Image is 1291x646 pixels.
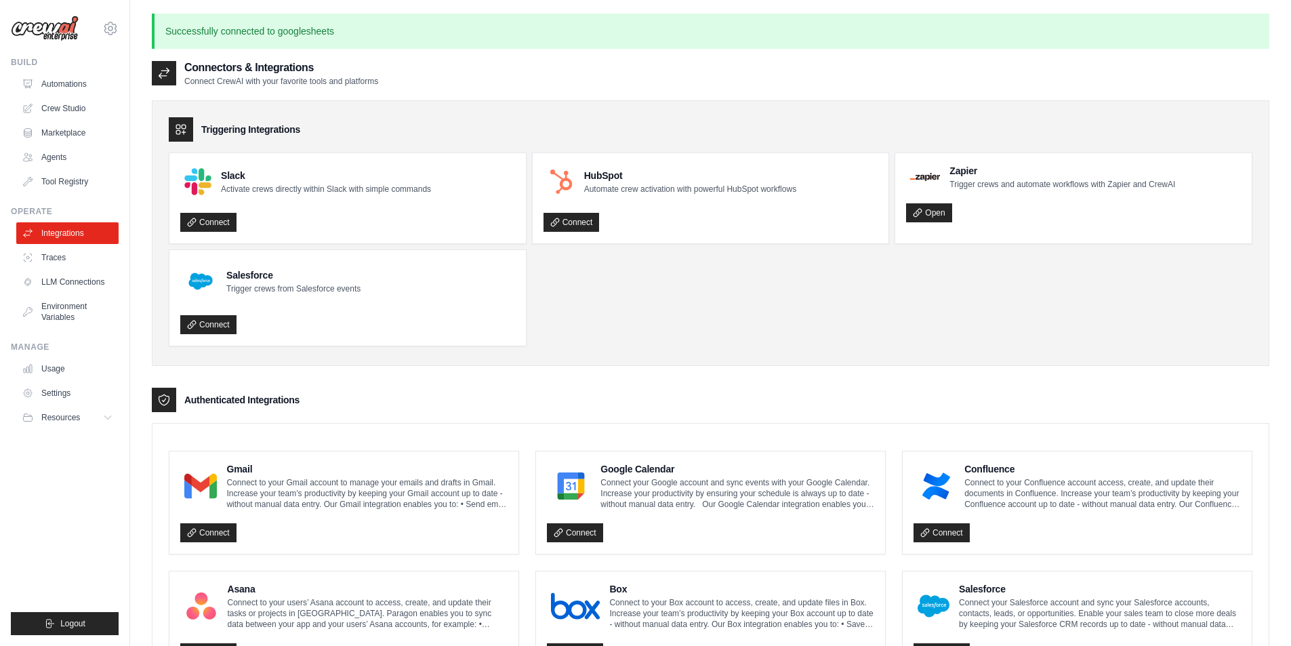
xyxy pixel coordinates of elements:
[221,169,431,182] h4: Slack
[16,122,119,144] a: Marketplace
[60,618,85,629] span: Logout
[551,592,600,620] img: Box Logo
[201,123,300,136] h3: Triggering Integrations
[551,472,591,500] img: Google Calendar Logo
[11,206,119,217] div: Operate
[914,523,970,542] a: Connect
[180,213,237,232] a: Connect
[16,98,119,119] a: Crew Studio
[544,213,600,232] a: Connect
[584,169,796,182] h4: HubSpot
[16,146,119,168] a: Agents
[11,612,119,635] button: Logout
[16,73,119,95] a: Automations
[184,393,300,407] h3: Authenticated Integrations
[918,592,949,620] img: Salesforce Logo
[609,582,874,596] h4: Box
[964,462,1241,476] h4: Confluence
[184,592,218,620] img: Asana Logo
[226,268,361,282] h4: Salesforce
[228,582,508,596] h4: Asana
[547,523,603,542] a: Connect
[609,597,874,630] p: Connect to your Box account to access, create, and update files in Box. Increase your team’s prod...
[949,179,1175,190] p: Trigger crews and automate workflows with Zapier and CrewAI
[964,477,1241,510] p: Connect to your Confluence account access, create, and update their documents in Confluence. Incr...
[16,407,119,428] button: Resources
[548,168,575,195] img: HubSpot Logo
[11,16,79,41] img: Logo
[16,247,119,268] a: Traces
[152,14,1269,49] p: Successfully connected to googlesheets
[180,523,237,542] a: Connect
[600,462,874,476] h4: Google Calendar
[228,597,508,630] p: Connect to your users’ Asana account to access, create, and update their tasks or projects in [GE...
[221,184,431,195] p: Activate crews directly within Slack with simple commands
[949,164,1175,178] h4: Zapier
[226,477,508,510] p: Connect to your Gmail account to manage your emails and drafts in Gmail. Increase your team’s pro...
[16,358,119,380] a: Usage
[184,76,378,87] p: Connect CrewAI with your favorite tools and platforms
[906,203,951,222] a: Open
[184,60,378,76] h2: Connectors & Integrations
[16,296,119,328] a: Environment Variables
[918,472,955,500] img: Confluence Logo
[226,462,508,476] h4: Gmail
[584,184,796,195] p: Automate crew activation with powerful HubSpot workflows
[11,57,119,68] div: Build
[184,168,211,195] img: Slack Logo
[180,315,237,334] a: Connect
[184,472,217,500] img: Gmail Logo
[16,382,119,404] a: Settings
[16,171,119,193] a: Tool Registry
[226,283,361,294] p: Trigger crews from Salesforce events
[959,582,1241,596] h4: Salesforce
[959,597,1241,630] p: Connect your Salesforce account and sync your Salesforce accounts, contacts, leads, or opportunit...
[41,412,80,423] span: Resources
[11,342,119,352] div: Manage
[184,265,217,298] img: Salesforce Logo
[16,222,119,244] a: Integrations
[910,173,940,181] img: Zapier Logo
[600,477,874,510] p: Connect your Google account and sync events with your Google Calendar. Increase your productivity...
[16,271,119,293] a: LLM Connections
